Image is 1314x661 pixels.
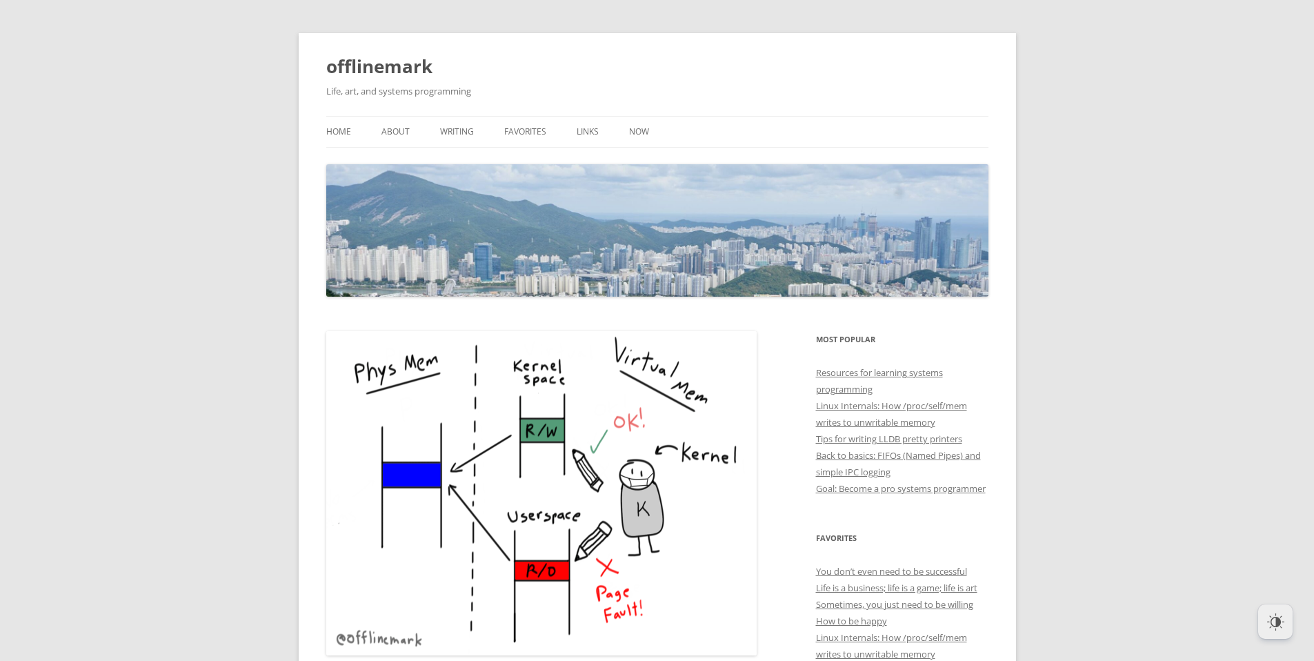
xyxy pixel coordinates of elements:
a: Links [577,117,599,147]
a: You don’t even need to be successful [816,565,967,578]
a: Life is a business; life is a game; life is art [816,582,977,594]
a: Home [326,117,351,147]
a: Goal: Become a pro systems programmer [816,482,986,495]
a: Writing [440,117,474,147]
a: How to be happy [816,615,887,627]
img: offlinemark [326,164,988,297]
a: offlinemark [326,50,432,83]
a: Linux Internals: How /proc/self/mem writes to unwritable memory [816,399,967,428]
a: Back to basics: FIFOs (Named Pipes) and simple IPC logging [816,449,981,478]
a: About [381,117,410,147]
a: Tips for writing LLDB pretty printers [816,433,962,445]
a: Sometimes, you just need to be willing [816,598,973,611]
h3: Most Popular [816,331,988,348]
h3: Favorites [816,530,988,546]
h2: Life, art, and systems programming [326,83,988,99]
a: Now [629,117,649,147]
a: Resources for learning systems programming [816,366,943,395]
a: Favorites [504,117,546,147]
a: Linux Internals: How /proc/self/mem writes to unwritable memory [816,631,967,660]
